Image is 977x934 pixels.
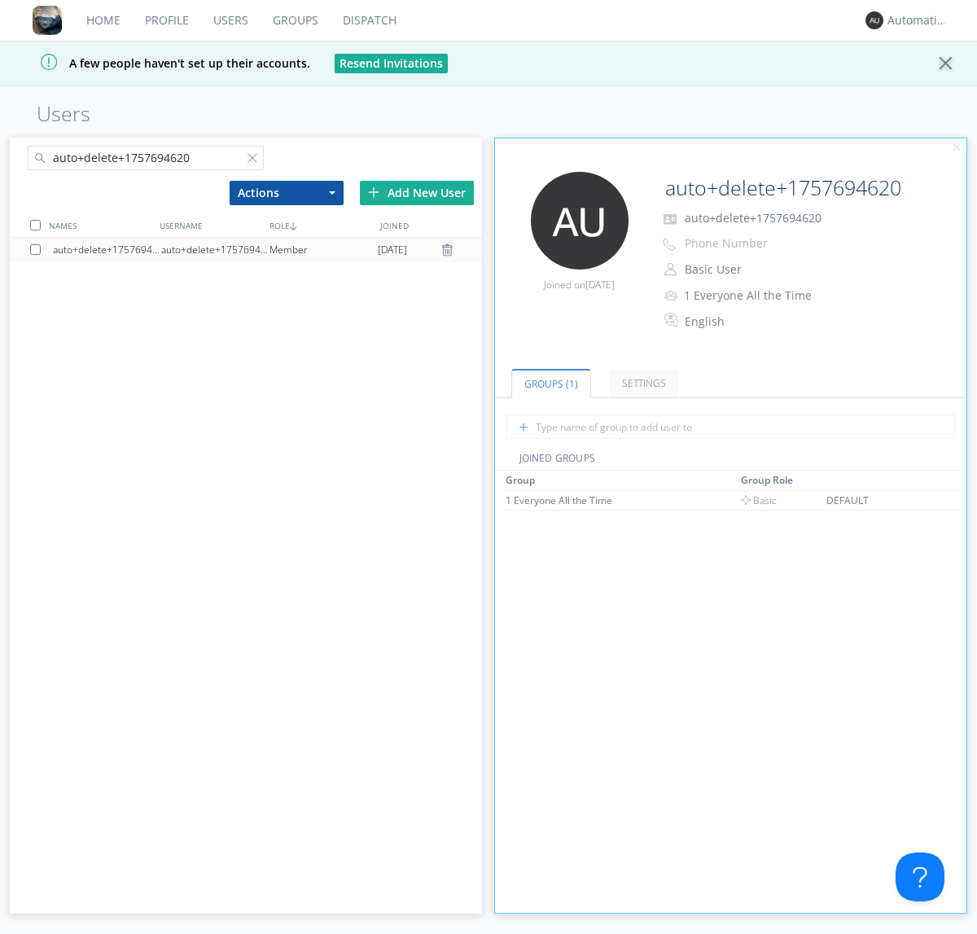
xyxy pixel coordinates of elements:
[495,451,967,471] div: JOINED GROUPS
[33,6,62,35] img: 8ff700cf5bab4eb8a436322861af2272
[824,471,923,490] th: Toggle SortBy
[741,493,777,507] span: Basic
[378,238,407,262] span: [DATE]
[45,213,155,237] div: NAMES
[585,278,615,292] span: [DATE]
[230,181,344,205] button: Actions
[664,310,681,330] img: In groups with Translation enabled, this user's messages will be automatically translated to and ...
[265,213,375,237] div: ROLE
[506,414,955,439] input: Type name of group to add user to
[887,12,949,29] div: Automation+0004
[664,284,680,306] img: icon-alert-users-thin-outline.svg
[679,258,842,281] button: Basic User
[531,172,629,270] img: 373638.png
[826,493,921,507] div: DEFAULT
[53,238,161,262] div: auto+delete+1757694620
[609,369,679,397] a: Settings
[368,186,379,198] img: plus.svg
[335,54,448,73] button: Resend Invitations
[156,213,265,237] div: USERNAME
[161,238,269,262] div: auto+delete+1757694620
[659,172,922,204] input: Name
[951,143,962,154] img: cancel.svg
[10,238,482,262] a: auto+delete+1757694620auto+delete+1757694620Member[DATE]
[12,55,310,71] span: A few people haven't set up their accounts.
[503,471,738,490] th: Toggle SortBy
[663,238,676,251] img: phone-outline.svg
[664,263,677,276] img: person-outline.svg
[269,238,378,262] div: Member
[684,287,820,304] div: 1 Everyone All the Time
[506,493,628,507] div: 1 Everyone All the Time
[685,314,821,330] div: English
[376,213,486,237] div: JOINED
[896,853,944,901] iframe: Toggle Customer Support
[685,210,821,226] span: auto+delete+1757694620
[360,181,474,205] div: Add New User
[738,471,825,490] th: Toggle SortBy
[28,146,264,170] input: Search users
[544,278,615,292] span: Joined on
[865,11,883,29] img: 373638.png
[511,369,591,398] a: Groups (1)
